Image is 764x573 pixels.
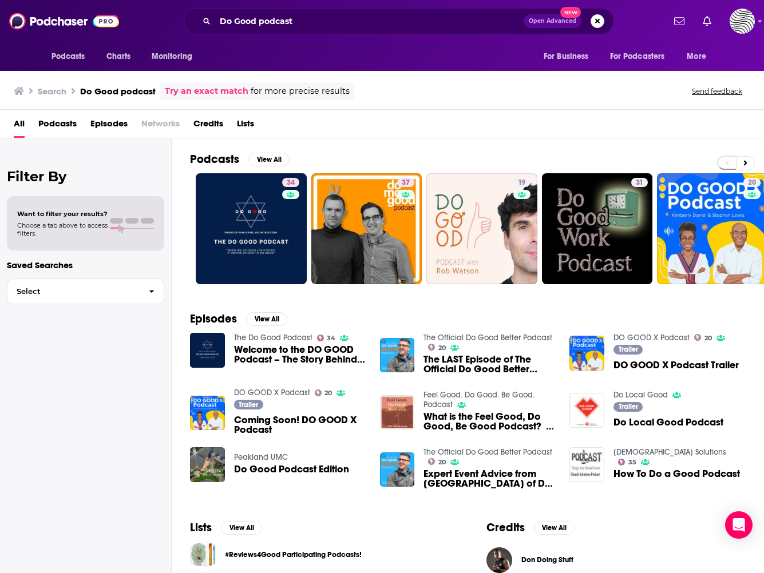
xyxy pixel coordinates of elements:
a: 20 [694,334,712,341]
img: How To Do a Good Podcast [569,447,604,482]
img: User Profile [730,9,755,34]
a: 34 [196,173,307,284]
button: Open AdvancedNew [524,14,581,28]
img: Coming Soon! DO GOOD X Podcast [190,396,225,431]
button: Show profile menu [730,9,755,34]
a: PodcastsView All [190,152,290,166]
a: 34 [317,335,336,341]
a: What is the Feel Good, Do Good, Be Good Podcast? | Episode #1 [423,412,556,431]
a: Don Doing Stuff [521,555,573,564]
a: 20 [315,389,332,396]
span: Charts [106,49,131,65]
a: All [14,114,25,138]
a: 34 [282,178,299,187]
button: open menu [144,46,207,67]
button: open menu [603,46,682,67]
a: Feel Good. Do Good. Be Good. Podcast [423,390,535,409]
a: The Official Do Good Better Podcast [423,333,552,343]
a: EpisodesView All [190,312,287,326]
span: Episodes [90,114,128,138]
h2: Filter By [7,168,164,185]
button: open menu [679,46,721,67]
img: Don Doing Stuff [486,547,512,573]
span: New [560,7,581,18]
button: Select [7,278,164,304]
a: Podcasts [38,114,77,138]
span: Logged in as OriginalStrategies [730,9,755,34]
a: 31 [542,173,653,284]
a: 20 [428,344,446,351]
h2: Credits [486,520,525,535]
span: Open Advanced [529,18,576,24]
a: Try an exact match [165,85,248,98]
a: DO GOOD X Podcast [613,333,690,343]
img: Welcome to the DO GOOD Podcast – The Story Behind the Mic [190,333,225,368]
span: For Podcasters [610,49,665,65]
span: Want to filter your results? [17,210,108,218]
h2: Podcasts [190,152,239,166]
a: 19 [513,178,530,187]
a: The LAST Episode of The Official Do Good Better Podcast? (OR IS IT?) | The Official Do Good Bette... [423,355,556,374]
span: 37 [402,177,410,189]
a: The Do Good Podcast [234,333,312,343]
span: 19 [518,177,525,189]
p: Saved Searches [7,260,164,270]
a: 20 [428,458,446,465]
a: The Official Do Good Better Podcast [423,447,552,457]
span: for more precise results [251,85,350,98]
img: Expert Event Advice from Kalsey Beach of Do Good Events | The Official Do Good Better Podcast #276 [380,452,415,487]
a: #Reviews4Good Participating Podcasts! [190,542,216,567]
span: Trailer [619,346,638,353]
h2: Episodes [190,312,237,326]
span: Do Good Podcast Edition [234,464,349,474]
a: Welcome to the DO GOOD Podcast – The Story Behind the Mic [234,345,366,364]
span: Choose a tab above to access filters. [17,221,108,237]
span: 20 [324,391,332,396]
a: Podchaser - Follow, Share and Rate Podcasts [9,10,119,32]
span: 20 [438,345,446,351]
span: 35 [628,460,636,465]
a: 19 [426,173,537,284]
a: Charts [99,46,138,67]
a: ListsView All [190,520,262,535]
div: Search podcasts, credits, & more... [184,8,614,34]
a: 31 [631,178,648,187]
a: 37 [311,173,422,284]
img: Do Good Podcast Edition [190,447,225,482]
span: 34 [327,336,335,341]
a: Coming Soon! DO GOOD X Podcast [234,415,366,435]
a: Church Solutions [613,447,726,457]
a: Do Local Good Podcast [569,393,604,428]
span: 34 [287,177,295,189]
img: What is the Feel Good, Do Good, Be Good Podcast? | Episode #1 [380,395,415,430]
a: Credits [193,114,223,138]
a: Do Local Good [613,390,668,400]
h3: Do Good podcast [80,86,156,97]
span: 20 [704,336,712,341]
a: DO GOOD X Podcast Trailer [613,360,739,370]
span: Trailer [619,403,638,410]
span: Do Local Good Podcast [613,417,723,427]
span: Podcasts [52,49,85,65]
button: Send feedback [688,86,746,96]
img: DO GOOD X Podcast Trailer [569,336,604,371]
a: How To Do a Good Podcast [613,469,740,479]
h3: Search [38,86,66,97]
a: DO GOOD X Podcast [234,388,310,397]
span: 31 [636,177,643,189]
